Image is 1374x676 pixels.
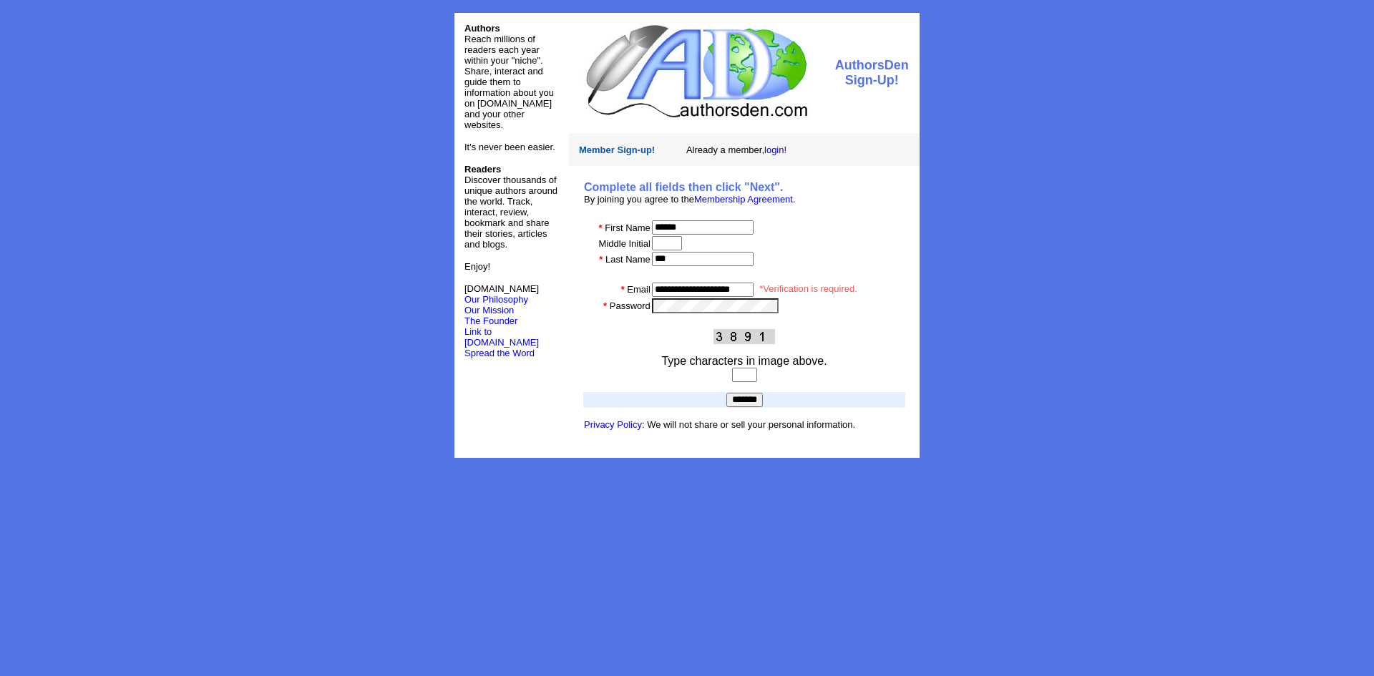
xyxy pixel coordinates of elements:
[464,326,539,348] a: Link to [DOMAIN_NAME]
[661,355,827,367] font: Type characters in image above.
[584,419,855,430] font: : We will not share or sell your personal information.
[464,348,535,358] font: Spread the Word
[464,142,555,152] font: It's never been easier.
[694,194,793,205] a: Membership Agreement
[464,346,535,358] a: Spread the Word
[835,58,909,87] font: AuthorsDen Sign-Up!
[464,261,490,272] font: Enjoy!
[686,144,786,155] font: Already a member,
[464,164,557,250] font: Discover thousands of unique authors around the world. Track, interact, review, bookmark and shar...
[759,283,857,294] font: *Verification is required.
[713,329,775,344] img: This Is CAPTCHA Image
[579,144,655,155] font: Member Sign-up!
[584,194,796,205] font: By joining you agree to the .
[464,283,539,305] font: [DOMAIN_NAME]
[464,23,500,34] font: Authors
[627,284,651,295] font: Email
[610,300,651,311] font: Password
[584,181,783,193] b: Complete all fields then click "Next".
[583,23,809,119] img: logo.jpg
[464,315,517,326] a: The Founder
[605,222,651,233] font: First Name
[764,144,786,155] a: login!
[584,419,642,430] a: Privacy Policy
[599,238,651,249] font: Middle Initial
[464,294,528,305] a: Our Philosophy
[605,254,651,265] font: Last Name
[464,34,554,130] font: Reach millions of readers each year within your "niche". Share, interact and guide them to inform...
[464,164,501,175] b: Readers
[464,305,514,315] a: Our Mission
